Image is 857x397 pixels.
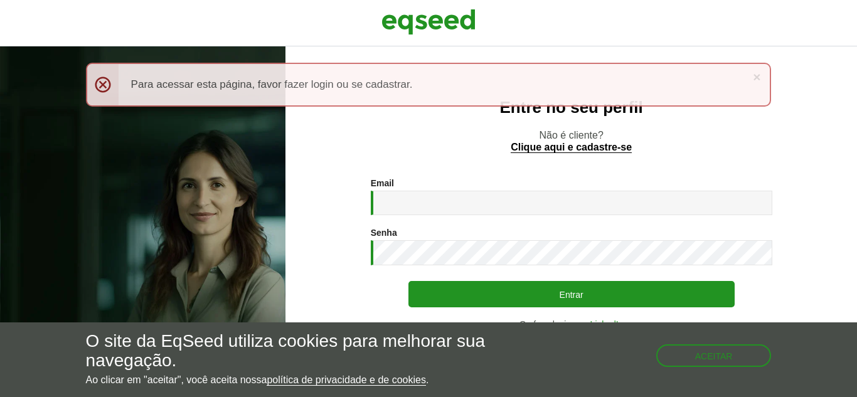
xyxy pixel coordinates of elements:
p: Não é cliente? [311,129,832,153]
a: LinkedIn [590,320,624,329]
button: Entrar [408,281,735,307]
img: EqSeed Logo [381,6,476,38]
a: Clique aqui e cadastre-se [511,142,632,153]
label: Email [371,179,394,188]
p: Ao clicar em "aceitar", você aceita nossa . [86,374,498,386]
button: Aceitar [656,344,772,367]
div: Ou faça login com [371,320,772,329]
div: Para acessar esta página, favor fazer login ou se cadastrar. [86,63,772,107]
h5: O site da EqSeed utiliza cookies para melhorar sua navegação. [86,332,498,371]
a: × [753,70,760,83]
label: Senha [371,228,397,237]
a: política de privacidade e de cookies [267,375,426,386]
